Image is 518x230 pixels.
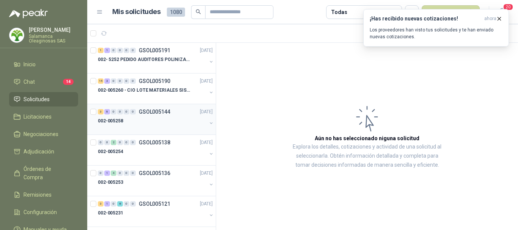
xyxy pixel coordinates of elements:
p: GSOL005190 [139,78,170,84]
span: search [196,9,201,14]
div: 3 [104,78,110,84]
div: 0 [130,201,136,207]
p: GSOL005191 [139,48,170,53]
p: Los proveedores han visto tus solicitudes y te han enviado nuevas cotizaciones. [370,27,502,40]
p: [DATE] [200,78,213,85]
p: GSOL005144 [139,109,170,114]
p: 002-005231 [98,210,123,217]
div: 0 [124,171,129,176]
div: 1 [104,171,110,176]
span: Remisiones [24,191,52,199]
span: Negociaciones [24,130,58,138]
span: Inicio [24,60,36,69]
span: Órdenes de Compra [24,165,71,181]
div: 3 [98,201,104,207]
div: 0 [117,109,123,114]
div: 0 [130,109,136,114]
div: 0 [117,48,123,53]
span: 20 [503,3,513,11]
span: Chat [24,78,35,86]
p: GSOL005121 [139,201,170,207]
p: 002-005258 [98,117,123,125]
div: 0 [98,171,104,176]
a: Remisiones [9,188,78,202]
div: 0 [98,140,104,145]
button: Nueva solicitud [422,5,480,19]
span: 1080 [167,8,185,17]
div: 0 [117,78,123,84]
a: 0 0 2 0 0 0 GSOL005138[DATE] 002-005254 [98,138,214,162]
div: 0 [117,140,123,145]
p: 002-005260 - CIO LOTE MATERIALES SISTEMA HIDRAULIC [98,87,192,94]
div: 0 [124,201,129,207]
div: 4 [111,171,116,176]
span: Licitaciones [24,113,52,121]
span: Solicitudes [24,95,50,103]
p: [PERSON_NAME] [29,27,78,33]
div: 15 [98,78,104,84]
div: 0 [124,109,129,114]
div: 0 [130,78,136,84]
a: Solicitudes [9,92,78,106]
img: Logo peakr [9,9,48,18]
div: 1 [104,48,110,53]
div: 0 [130,171,136,176]
div: 1 [98,48,104,53]
a: Chat14 [9,75,78,89]
div: Todas [331,8,347,16]
div: 8 [117,201,123,207]
a: Configuración [9,205,78,219]
a: Negociaciones [9,127,78,141]
p: GSOL005138 [139,140,170,145]
div: 1 [104,201,110,207]
p: Explora los detalles, cotizaciones y actividad de una solicitud al seleccionarla. Obtén informaci... [292,142,442,170]
h1: Mis solicitudes [112,6,161,17]
p: [DATE] [200,108,213,116]
a: 3 1 0 8 0 0 GSOL005121[DATE] 002-005231 [98,199,214,224]
div: 0 [111,78,116,84]
a: Inicio [9,57,78,72]
a: 1 1 0 0 0 0 GSOL005191[DATE] 002- 5252 PEDIDO AUDITORES POLINIZACIÓN [98,46,214,70]
button: 20 [495,5,509,19]
span: 14 [63,79,74,85]
p: [DATE] [200,139,213,146]
a: Adjudicación [9,144,78,159]
div: 0 [111,201,116,207]
p: 002-005254 [98,148,123,155]
p: Salamanca Oleaginosas SAS [29,34,78,43]
div: 0 [104,140,110,145]
a: 3 6 0 0 0 0 GSOL005144[DATE] 002-005258 [98,107,214,131]
div: 0 [117,171,123,176]
span: ahora [484,16,496,22]
p: 002-005253 [98,179,123,186]
div: 0 [111,48,116,53]
div: 0 [124,48,129,53]
div: 0 [130,48,136,53]
p: [DATE] [200,47,213,54]
a: 15 3 0 0 0 0 GSOL005190[DATE] 002-005260 - CIO LOTE MATERIALES SISTEMA HIDRAULIC [98,77,214,101]
div: 0 [124,140,129,145]
a: 0 1 4 0 0 0 GSOL005136[DATE] 002-005253 [98,169,214,193]
a: Licitaciones [9,110,78,124]
div: 0 [111,109,116,114]
span: Adjudicación [24,147,54,156]
button: ¡Has recibido nuevas cotizaciones!ahora Los proveedores han visto tus solicitudes y te han enviad... [363,9,509,47]
div: 3 [98,109,104,114]
h3: Aún no has seleccionado niguna solicitud [315,134,419,142]
div: 0 [124,78,129,84]
h3: ¡Has recibido nuevas cotizaciones! [370,16,481,22]
span: Configuración [24,208,57,216]
p: 002- 5252 PEDIDO AUDITORES POLINIZACIÓN [98,56,192,63]
p: [DATE] [200,170,213,177]
div: 0 [130,140,136,145]
p: GSOL005136 [139,171,170,176]
a: Órdenes de Compra [9,162,78,185]
div: 2 [111,140,116,145]
img: Company Logo [9,28,24,42]
p: [DATE] [200,200,213,208]
div: 6 [104,109,110,114]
